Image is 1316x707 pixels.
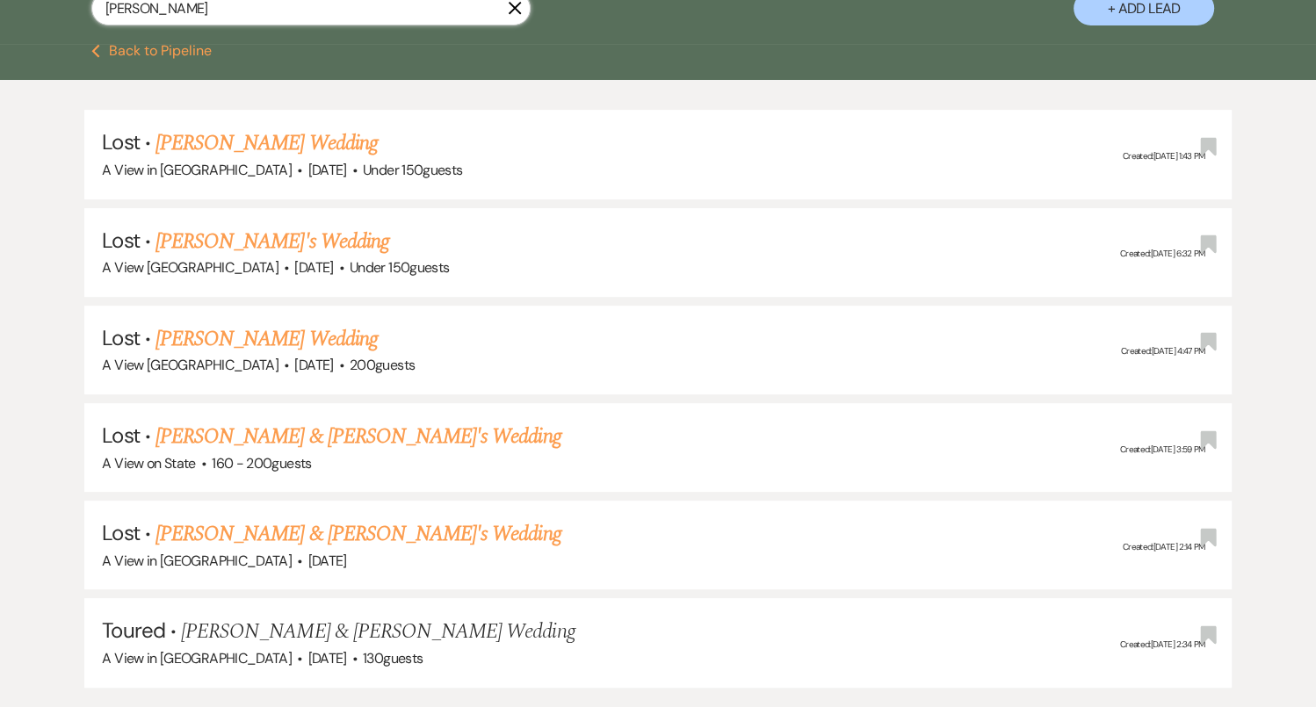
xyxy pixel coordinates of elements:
[155,127,378,159] a: [PERSON_NAME] Wedding
[1121,346,1205,357] span: Created: [DATE] 4:47 PM
[363,649,423,667] span: 130 guests
[350,258,449,277] span: Under 150 guests
[1123,541,1205,552] span: Created: [DATE] 2:14 PM
[1123,150,1205,162] span: Created: [DATE] 1:43 PM
[155,323,378,355] a: [PERSON_NAME] Wedding
[102,324,139,351] span: Lost
[102,649,292,667] span: A View in [GEOGRAPHIC_DATA]
[181,616,575,647] span: [PERSON_NAME] & [PERSON_NAME] Wedding
[294,356,333,374] span: [DATE]
[308,649,347,667] span: [DATE]
[155,518,561,550] a: [PERSON_NAME] & [PERSON_NAME]'s Wedding
[102,552,292,570] span: A View in [GEOGRAPHIC_DATA]
[102,258,278,277] span: A View [GEOGRAPHIC_DATA]
[102,519,139,546] span: Lost
[102,617,164,644] span: Toured
[294,258,333,277] span: [DATE]
[1120,638,1205,650] span: Created: [DATE] 2:34 PM
[363,161,462,179] span: Under 150 guests
[1120,248,1205,259] span: Created: [DATE] 6:32 PM
[102,454,195,473] span: A View on State
[155,226,389,257] a: [PERSON_NAME]'s Wedding
[308,552,347,570] span: [DATE]
[212,454,311,473] span: 160 - 200 guests
[308,161,347,179] span: [DATE]
[102,161,292,179] span: A View in [GEOGRAPHIC_DATA]
[102,422,139,449] span: Lost
[102,128,139,155] span: Lost
[1120,444,1205,455] span: Created: [DATE] 3:59 PM
[102,356,278,374] span: A View [GEOGRAPHIC_DATA]
[155,421,561,452] a: [PERSON_NAME] & [PERSON_NAME]'s Wedding
[102,227,139,254] span: Lost
[91,44,212,58] button: Back to Pipeline
[350,356,415,374] span: 200 guests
